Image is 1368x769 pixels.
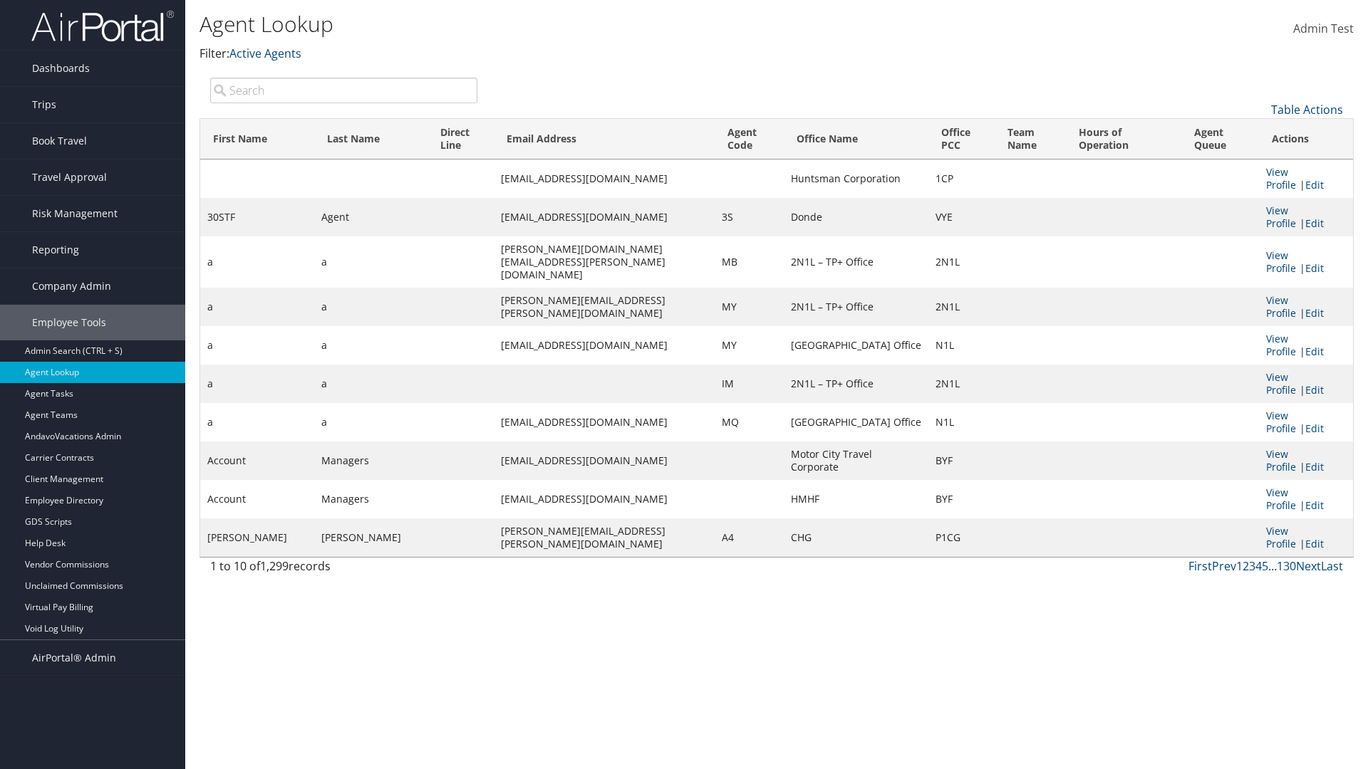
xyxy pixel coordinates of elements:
td: | [1259,159,1353,198]
td: 1CP [928,159,995,198]
td: MY [715,288,784,326]
a: Edit [1305,460,1324,474]
td: MQ [715,403,784,441]
td: [PERSON_NAME] [200,518,314,557]
a: View Profile [1266,293,1296,320]
td: Managers [314,441,428,480]
td: | [1259,403,1353,441]
td: Agent [314,198,428,236]
td: [EMAIL_ADDRESS][DOMAIN_NAME] [494,480,715,518]
td: [EMAIL_ADDRESS][DOMAIN_NAME] [494,403,715,441]
td: MY [715,326,784,365]
td: Managers [314,480,428,518]
a: Edit [1305,306,1324,320]
span: Dashboards [32,51,90,86]
td: BYF [928,441,995,480]
a: 3 [1249,558,1255,574]
td: BYF [928,480,995,518]
td: a [314,288,428,326]
span: Admin Test [1293,21,1354,36]
img: airportal-logo.png [31,9,174,43]
a: View Profile [1266,204,1296,230]
td: | [1259,480,1353,518]
span: Travel Approval [32,159,107,195]
a: View Profile [1266,165,1296,192]
td: HMHF [784,480,928,518]
a: Edit [1305,537,1324,550]
td: | [1259,288,1353,326]
a: 1 [1236,558,1243,574]
a: Last [1321,558,1343,574]
a: Edit [1305,383,1324,397]
th: Office PCC: activate to sort column ascending [928,119,995,159]
td: Huntsman Corporation [784,159,928,198]
td: Account [200,480,314,518]
td: | [1259,236,1353,288]
div: 1 to 10 of records [210,558,477,582]
td: a [314,403,428,441]
td: a [314,236,428,288]
td: CHG [784,518,928,557]
td: [PERSON_NAME][DOMAIN_NAME][EMAIL_ADDRESS][PERSON_NAME][DOMAIN_NAME] [494,236,715,288]
td: N1L [928,403,995,441]
span: AirPortal® Admin [32,640,116,676]
td: Account [200,441,314,480]
th: Agent Queue: activate to sort column ascending [1181,119,1259,159]
td: 30STF [200,198,314,236]
td: a [314,365,428,403]
a: Edit [1305,498,1324,512]
a: Table Actions [1271,102,1343,117]
td: | [1259,441,1353,480]
td: a [200,326,314,365]
td: | [1259,365,1353,403]
span: Book Travel [32,123,87,159]
td: | [1259,326,1353,365]
a: Prev [1212,558,1236,574]
th: Actions [1259,119,1353,159]
span: 1,299 [260,558,289,574]
td: | [1259,518,1353,557]
td: [PERSON_NAME] [314,518,428,557]
span: Trips [32,87,56,122]
a: Active Agents [229,46,301,61]
td: a [314,326,428,365]
td: a [200,288,314,326]
th: Email Address: activate to sort column ascending [494,119,715,159]
a: Admin Test [1293,7,1354,51]
th: Last Name: activate to sort column ascending [314,119,428,159]
td: [GEOGRAPHIC_DATA] Office [784,403,928,441]
a: View Profile [1266,524,1296,550]
a: View Profile [1266,486,1296,512]
th: First Name: activate to sort column descending [200,119,314,159]
td: 2N1L [928,288,995,326]
input: Search [210,78,477,103]
td: A4 [715,518,784,557]
span: Risk Management [32,196,118,231]
a: 4 [1255,558,1262,574]
td: IM [715,365,784,403]
td: Motor City Travel Corporate [784,441,928,480]
td: [PERSON_NAME][EMAIL_ADDRESS][PERSON_NAME][DOMAIN_NAME] [494,288,715,326]
span: Employee Tools [32,305,106,340]
a: View Profile [1266,370,1296,397]
th: Hours of Operation: activate to sort column ascending [1066,119,1181,159]
td: MB [715,236,784,288]
a: Next [1296,558,1321,574]
td: 2N1L – TP+ Office [784,365,928,403]
td: VYE [928,198,995,236]
span: Reporting [32,232,79,268]
th: Office Name: activate to sort column ascending [784,119,928,159]
a: 5 [1262,558,1268,574]
span: Company Admin [32,268,111,304]
a: View Profile [1266,409,1296,435]
td: N1L [928,326,995,365]
td: 2N1L [928,236,995,288]
a: First [1188,558,1212,574]
a: Edit [1305,422,1324,435]
th: Agent Code: activate to sort column ascending [715,119,784,159]
td: | [1259,198,1353,236]
td: P1CG [928,518,995,557]
td: a [200,403,314,441]
td: 2N1L – TP+ Office [784,236,928,288]
th: Team Name: activate to sort column ascending [995,119,1066,159]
